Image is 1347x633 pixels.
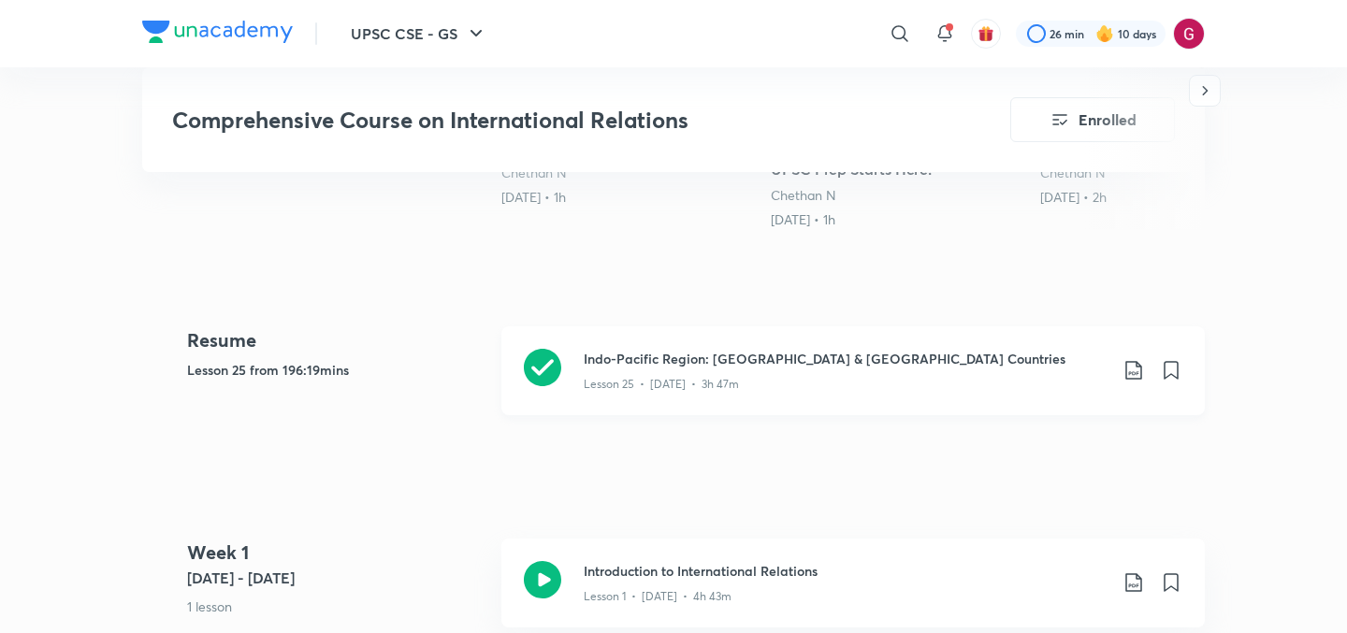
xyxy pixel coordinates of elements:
[172,107,905,134] h3: Comprehensive Course on International Relations
[971,19,1001,49] button: avatar
[584,561,1108,581] h3: Introduction to International Relations
[1040,164,1106,181] a: Chethan N
[1040,164,1295,182] div: Chethan N
[978,25,994,42] img: avatar
[187,567,486,589] h5: [DATE] - [DATE]
[584,349,1108,368] h3: Indo-Pacific Region: [GEOGRAPHIC_DATA] & [GEOGRAPHIC_DATA] Countries
[142,21,293,48] a: Company Logo
[340,15,499,52] button: UPSC CSE - GS
[1173,18,1205,50] img: Gargi Goswami
[1010,97,1175,142] button: Enrolled
[584,376,739,393] p: Lesson 25 • [DATE] • 3h 47m
[501,164,567,181] a: Chethan N
[187,539,486,567] h4: Week 1
[187,360,486,380] h5: Lesson 25 from 196:19mins
[1040,188,1295,207] div: 20th Sept • 2h
[501,188,756,207] div: 6th Jul • 1h
[771,186,836,204] a: Chethan N
[771,210,1025,229] div: 2nd Aug • 1h
[584,588,731,605] p: Lesson 1 • [DATE] • 4h 43m
[1095,24,1114,43] img: streak
[501,164,756,182] div: Chethan N
[187,326,486,354] h4: Resume
[771,186,1025,205] div: Chethan N
[187,597,486,616] p: 1 lesson
[142,21,293,43] img: Company Logo
[501,326,1205,438] a: Indo-Pacific Region: [GEOGRAPHIC_DATA] & [GEOGRAPHIC_DATA] CountriesLesson 25 • [DATE] • 3h 47m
